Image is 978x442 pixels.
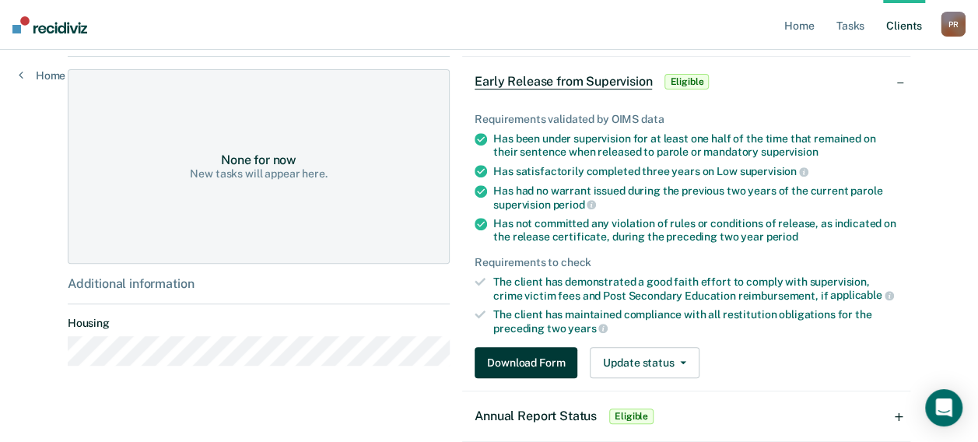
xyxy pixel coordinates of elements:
span: period [552,198,596,211]
div: The client has demonstrated a good faith effort to comply with supervision, crime victim fees and... [493,275,898,302]
span: Eligible [609,409,654,424]
span: period [766,230,797,243]
div: Requirements to check [475,256,898,269]
div: Additional information [68,276,450,291]
div: Requirements validated by OIMS data [475,113,898,126]
span: supervision [761,146,818,158]
span: years [568,322,608,335]
div: The client has maintained compliance with all restitution obligations for the preceding two [493,308,898,335]
span: Eligible [664,74,709,89]
div: New tasks will appear here. [190,167,327,181]
div: P R [941,12,966,37]
button: Download Form [475,347,577,378]
img: Recidiviz [12,16,87,33]
span: Early Release from Supervision [475,74,652,89]
span: supervision [739,165,808,177]
div: Has had no warrant issued during the previous two years of the current parole supervision [493,184,898,211]
a: Home [19,68,65,82]
span: applicable [830,289,893,301]
div: Has not committed any violation of rules or conditions of release, as indicated on the release ce... [493,217,898,244]
div: Annual Report StatusEligible [462,391,910,441]
button: PR [941,12,966,37]
a: Download Form [475,347,584,378]
span: Annual Report Status [475,409,597,423]
div: None for now [221,153,296,167]
button: Update status [590,347,699,378]
div: Has satisfactorily completed three years on Low [493,164,898,178]
div: Early Release from SupervisionEligible [462,57,910,107]
dt: Housing [68,317,450,330]
div: Has been under supervision for at least one half of the time that remained on their sentence when... [493,132,898,159]
div: Open Intercom Messenger [925,389,962,426]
